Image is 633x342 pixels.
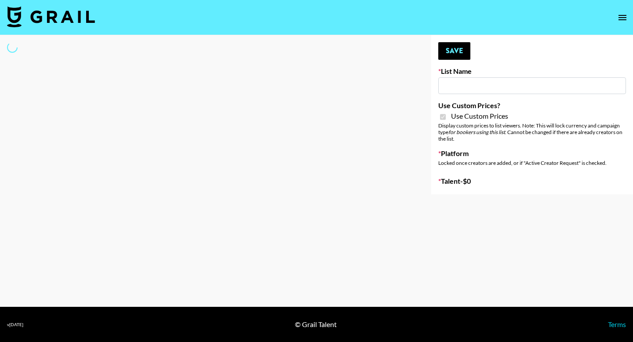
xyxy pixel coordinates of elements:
div: v [DATE] [7,322,23,327]
button: open drawer [614,9,631,26]
label: Platform [438,149,626,158]
span: Use Custom Prices [451,112,508,120]
img: Grail Talent [7,6,95,27]
em: for bookers using this list [448,129,505,135]
button: Save [438,42,470,60]
div: Locked once creators are added, or if "Active Creator Request" is checked. [438,160,626,166]
label: Use Custom Prices? [438,101,626,110]
div: © Grail Talent [295,320,337,329]
label: Talent - $ 0 [438,177,626,186]
a: Terms [608,320,626,328]
div: Display custom prices to list viewers. Note: This will lock currency and campaign type . Cannot b... [438,122,626,142]
label: List Name [438,67,626,76]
